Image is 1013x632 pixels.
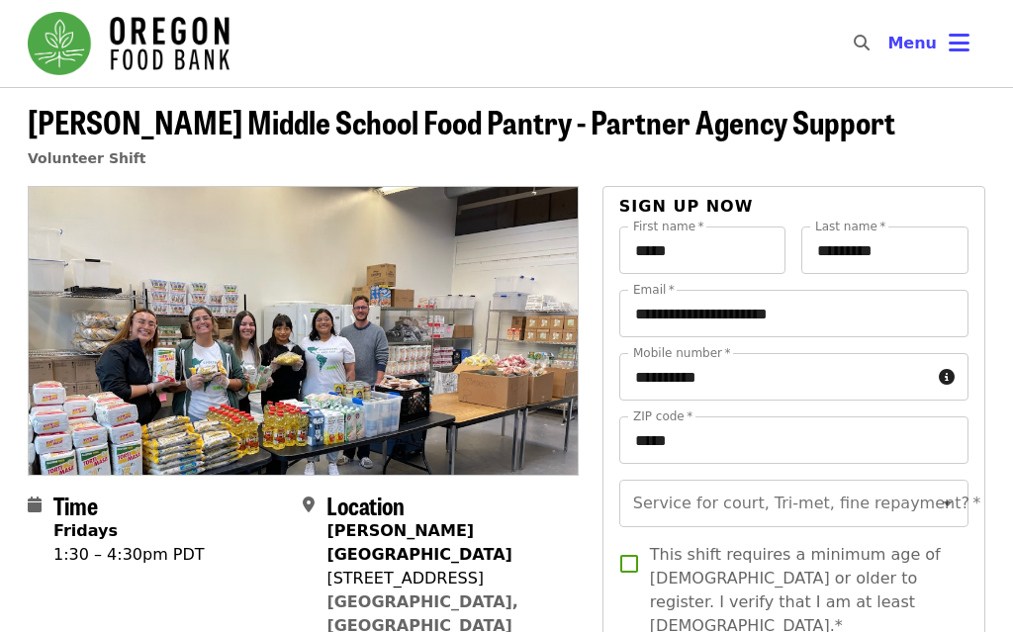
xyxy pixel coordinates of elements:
[619,226,786,274] input: First name
[28,98,895,144] span: [PERSON_NAME] Middle School Food Pantry - Partner Agency Support
[949,29,969,57] i: bars icon
[53,521,118,540] strong: Fridays
[326,567,562,590] div: [STREET_ADDRESS]
[801,226,968,274] input: Last name
[633,284,675,296] label: Email
[326,488,405,522] span: Location
[872,20,985,67] button: Toggle account menu
[815,221,885,232] label: Last name
[28,496,42,514] i: calendar icon
[619,290,968,337] input: Email
[28,12,230,75] img: Oregon Food Bank - Home
[619,197,754,216] span: Sign up now
[854,34,870,52] i: search icon
[53,543,205,567] div: 1:30 – 4:30pm PDT
[28,150,146,166] a: Volunteer Shift
[633,347,730,359] label: Mobile number
[303,496,315,514] i: map-marker-alt icon
[881,20,897,67] input: Search
[633,221,704,232] label: First name
[633,410,692,422] label: ZIP code
[939,368,955,387] i: circle-info icon
[619,416,968,464] input: ZIP code
[934,490,962,517] button: Open
[29,187,578,474] img: Reynolds Middle School Food Pantry - Partner Agency Support organized by Oregon Food Bank
[53,488,98,522] span: Time
[326,521,511,564] strong: [PERSON_NAME][GEOGRAPHIC_DATA]
[887,34,937,52] span: Menu
[619,353,931,401] input: Mobile number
